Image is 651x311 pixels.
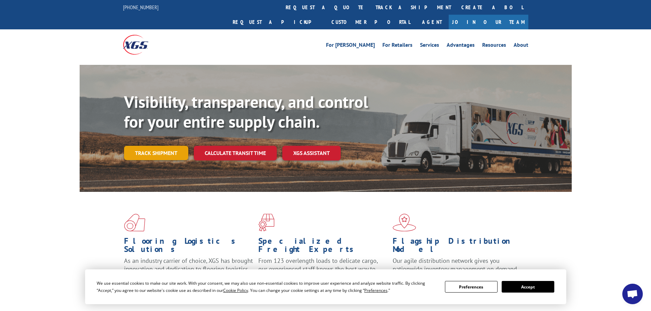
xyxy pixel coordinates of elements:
a: Calculate transit time [194,146,277,160]
a: Services [420,42,439,50]
a: Resources [482,42,506,50]
img: xgs-icon-total-supply-chain-intelligence-red [124,214,145,231]
a: Agent [415,15,449,29]
a: Request a pickup [228,15,326,29]
h1: Flagship Distribution Model [393,237,522,257]
button: Preferences [445,281,498,293]
img: xgs-icon-flagship-distribution-model-red [393,214,416,231]
span: As an industry carrier of choice, XGS has brought innovation and dedication to flooring logistics... [124,257,253,281]
h1: Specialized Freight Experts [258,237,388,257]
h1: Flooring Logistics Solutions [124,237,253,257]
a: Track shipment [124,146,188,160]
a: Join Our Team [449,15,528,29]
span: Preferences [364,287,388,293]
a: For Retailers [382,42,412,50]
b: Visibility, transparency, and control for your entire supply chain. [124,91,368,132]
a: Customer Portal [326,15,415,29]
div: We use essential cookies to make our site work. With your consent, we may also use non-essential ... [97,280,437,294]
a: Advantages [447,42,475,50]
p: From 123 overlength loads to delicate cargo, our experienced staff knows the best way to move you... [258,257,388,287]
div: Cookie Consent Prompt [85,269,566,304]
button: Accept [502,281,554,293]
span: Cookie Policy [223,287,248,293]
a: About [514,42,528,50]
a: For [PERSON_NAME] [326,42,375,50]
div: Open chat [622,284,643,304]
span: Our agile distribution network gives you nationwide inventory management on demand. [393,257,518,273]
a: [PHONE_NUMBER] [123,4,159,11]
a: XGS ASSISTANT [282,146,341,160]
img: xgs-icon-focused-on-flooring-red [258,214,274,231]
